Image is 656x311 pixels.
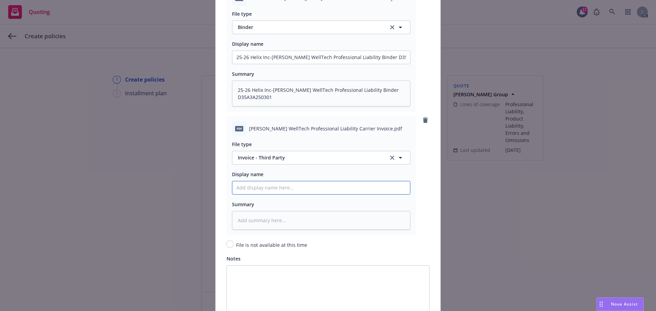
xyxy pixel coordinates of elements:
span: pdf [235,126,243,131]
button: Binderclear selection [232,20,410,34]
input: Add display name here... [232,181,410,194]
button: Nova Assist [597,297,644,311]
textarea: 25-26 Helix Inc-[PERSON_NAME] WellTech Professional Liability Binder D35A3A250301 [232,81,410,107]
a: clear selection [388,154,396,162]
span: File is not available at this time [236,242,307,248]
a: remove [421,116,429,124]
button: Invoice - Third Partyclear selection [232,151,410,165]
span: Nova Assist [611,301,638,307]
span: [PERSON_NAME] WellTech Professional Liability Carrier Invoice.pdf [249,125,402,132]
span: Binder [238,24,381,31]
span: File type [232,141,252,147]
span: Summary [232,71,254,77]
span: Invoice - Third Party [238,154,381,161]
div: Drag to move [597,298,605,311]
input: Add display name here... [232,51,410,64]
span: Display name [232,41,263,47]
a: clear selection [388,23,396,31]
span: Notes [227,255,241,262]
span: Summary [232,201,254,208]
span: Display name [232,171,263,178]
span: File type [232,11,252,17]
